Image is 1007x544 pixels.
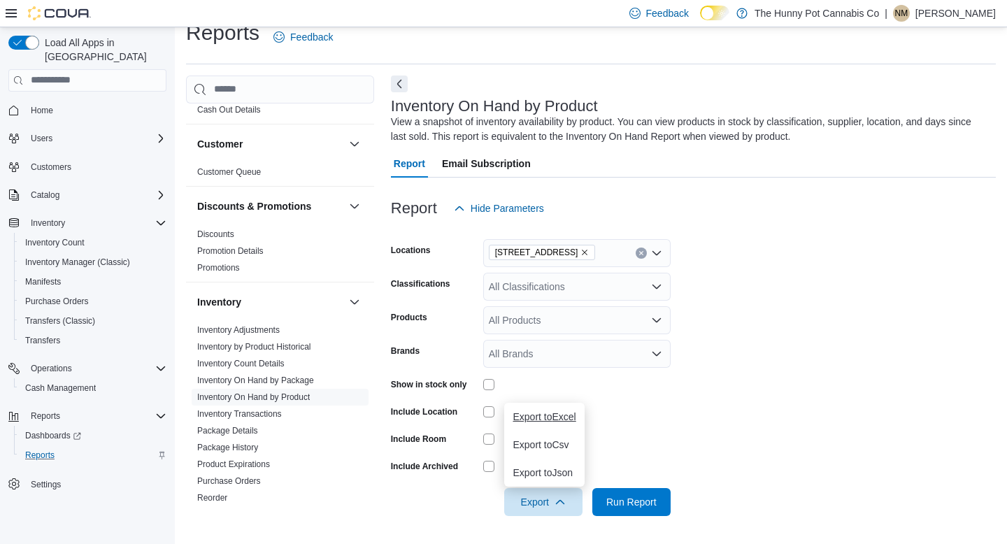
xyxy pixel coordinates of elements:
[197,229,234,239] a: Discounts
[915,5,996,22] p: [PERSON_NAME]
[31,105,53,116] span: Home
[636,248,647,259] button: Clear input
[25,130,58,147] button: Users
[25,101,166,119] span: Home
[197,392,310,403] span: Inventory On Hand by Product
[651,315,662,326] button: Open list of options
[25,408,66,424] button: Reports
[197,408,282,420] span: Inventory Transactions
[197,475,261,487] span: Purchase Orders
[197,167,261,177] a: Customer Queue
[197,426,258,436] a: Package Details
[197,263,240,273] a: Promotions
[25,430,81,441] span: Dashboards
[394,150,425,178] span: Report
[197,492,227,503] span: Reorder
[14,426,172,445] a: Dashboards
[197,245,264,257] span: Promotion Details
[39,36,166,64] span: Load All Apps in [GEOGRAPHIC_DATA]
[25,276,61,287] span: Manifests
[197,510,232,520] a: Transfers
[20,427,87,444] a: Dashboards
[20,380,101,396] a: Cash Management
[20,234,166,251] span: Inventory Count
[25,408,166,424] span: Reports
[20,313,101,329] a: Transfers (Classic)
[20,254,136,271] a: Inventory Manager (Classic)
[391,200,437,217] h3: Report
[391,115,989,144] div: View a snapshot of inventory availability by product. You can view products in stock by classific...
[651,248,662,259] button: Open list of options
[197,104,261,115] span: Cash Out Details
[20,447,60,464] a: Reports
[489,245,596,260] span: 198 Queen St
[14,292,172,311] button: Purchase Orders
[504,459,584,487] button: Export toJson
[25,215,71,231] button: Inventory
[885,5,887,22] p: |
[592,488,671,516] button: Run Report
[391,76,408,92] button: Next
[8,94,166,531] nav: Complex example
[197,443,258,452] a: Package History
[20,273,66,290] a: Manifests
[391,98,598,115] h3: Inventory On Hand by Product
[25,237,85,248] span: Inventory Count
[606,495,657,509] span: Run Report
[197,246,264,256] a: Promotion Details
[346,294,363,310] button: Inventory
[448,194,550,222] button: Hide Parameters
[20,427,166,444] span: Dashboards
[504,488,583,516] button: Export
[20,234,90,251] a: Inventory Count
[25,215,166,231] span: Inventory
[14,272,172,292] button: Manifests
[197,199,311,213] h3: Discounts & Promotions
[197,459,270,470] span: Product Expirations
[391,278,450,289] label: Classifications
[495,245,578,259] span: [STREET_ADDRESS]
[186,164,374,186] div: Customer
[197,262,240,273] span: Promotions
[25,158,166,176] span: Customers
[197,105,261,115] a: Cash Out Details
[25,102,59,119] a: Home
[25,360,166,377] span: Operations
[290,30,333,44] span: Feedback
[20,293,166,310] span: Purchase Orders
[391,406,457,417] label: Include Location
[391,245,431,256] label: Locations
[197,375,314,386] span: Inventory On Hand by Package
[197,199,343,213] button: Discounts & Promotions
[20,293,94,310] a: Purchase Orders
[197,375,314,385] a: Inventory On Hand by Package
[197,392,310,402] a: Inventory On Hand by Product
[197,295,241,309] h3: Inventory
[25,187,166,203] span: Catalog
[197,342,311,352] a: Inventory by Product Historical
[20,380,166,396] span: Cash Management
[14,331,172,350] button: Transfers
[28,6,91,20] img: Cova
[14,378,172,398] button: Cash Management
[25,187,65,203] button: Catalog
[580,248,589,257] button: Remove 198 Queen St from selection in this group
[31,189,59,201] span: Catalog
[346,136,363,152] button: Customer
[513,467,576,478] span: Export to Json
[25,476,66,493] a: Settings
[20,254,166,271] span: Inventory Manager (Classic)
[513,411,576,422] span: Export to Excel
[186,19,259,47] h1: Reports
[186,322,374,529] div: Inventory
[197,409,282,419] a: Inventory Transactions
[14,311,172,331] button: Transfers (Classic)
[31,217,65,229] span: Inventory
[31,479,61,490] span: Settings
[197,325,280,335] a: Inventory Adjustments
[646,6,689,20] span: Feedback
[893,5,910,22] div: Nakisha Mckinley
[14,233,172,252] button: Inventory Count
[268,23,338,51] a: Feedback
[391,379,467,390] label: Show in stock only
